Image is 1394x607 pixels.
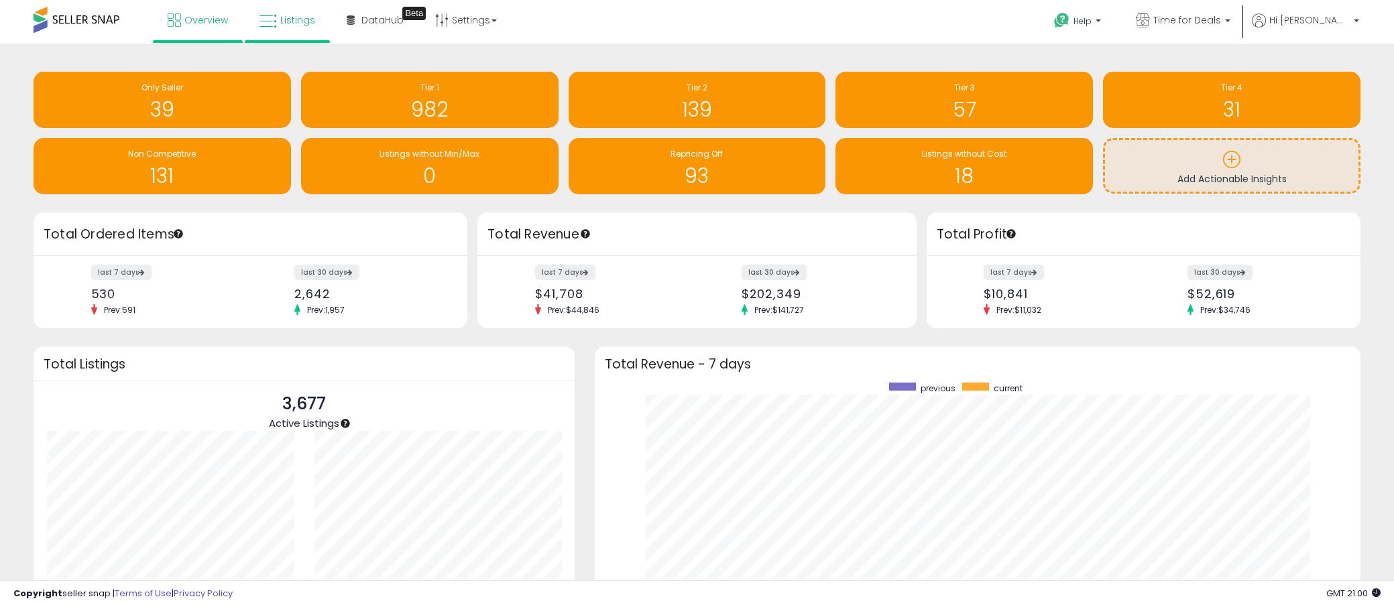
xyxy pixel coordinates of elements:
[487,225,907,244] h3: Total Revenue
[1053,12,1070,29] i: Get Help
[742,265,807,280] label: last 30 days
[280,13,315,27] span: Listings
[1043,2,1114,44] a: Help
[954,82,975,93] span: Tier 3
[742,287,893,301] div: $202,349
[420,82,439,93] span: Tier 1
[579,228,591,240] div: Tooltip anchor
[990,304,1048,316] span: Prev: $11,032
[97,304,142,316] span: Prev: 591
[269,391,339,417] p: 3,677
[937,225,1350,244] h3: Total Profit
[994,383,1023,394] span: current
[380,148,479,159] span: Listings without Min/Max
[1252,13,1359,44] a: Hi [PERSON_NAME]
[1194,304,1257,316] span: Prev: $34,746
[984,265,1044,280] label: last 7 days
[922,148,1006,159] span: Listings without Cost
[308,165,552,187] h1: 0
[34,138,291,194] a: Non Competitive 131
[141,82,183,93] span: Only Seller
[294,265,359,280] label: last 30 days
[835,138,1093,194] a: Listings without Cost 18
[748,304,811,316] span: Prev: $141,727
[1187,287,1337,301] div: $52,619
[835,72,1093,128] a: Tier 3 57
[402,7,426,20] div: Tooltip anchor
[842,165,1086,187] h1: 18
[174,587,233,600] a: Privacy Policy
[172,228,184,240] div: Tooltip anchor
[1177,172,1287,186] span: Add Actionable Insights
[184,13,228,27] span: Overview
[269,416,339,430] span: Active Listings
[91,265,152,280] label: last 7 days
[687,82,707,93] span: Tier 2
[575,98,819,121] h1: 139
[361,13,404,27] span: DataHub
[128,148,196,159] span: Non Competitive
[1073,15,1092,27] span: Help
[535,287,687,301] div: $41,708
[40,98,284,121] h1: 39
[1005,228,1017,240] div: Tooltip anchor
[308,98,552,121] h1: 982
[44,225,457,244] h3: Total Ordered Items
[575,165,819,187] h1: 93
[605,359,1350,369] h3: Total Revenue - 7 days
[569,72,826,128] a: Tier 2 139
[44,359,565,369] h3: Total Listings
[1103,72,1360,128] a: Tier 4 31
[34,72,291,128] a: Only Seller 39
[1187,265,1253,280] label: last 30 days
[91,287,241,301] div: 530
[1105,140,1358,192] a: Add Actionable Insights
[569,138,826,194] a: Repricing Off 93
[1221,82,1242,93] span: Tier 4
[13,587,62,600] strong: Copyright
[301,138,559,194] a: Listings without Min/Max 0
[294,287,444,301] div: 2,642
[301,72,559,128] a: Tier 1 982
[842,98,1086,121] h1: 57
[671,148,723,159] span: Repricing Off
[1269,13,1350,27] span: Hi [PERSON_NAME]
[1153,13,1221,27] span: Time for Deals
[1326,587,1381,600] span: 2025-09-17 21:00 GMT
[535,265,595,280] label: last 7 days
[115,587,172,600] a: Terms of Use
[300,304,351,316] span: Prev: 1,957
[921,383,955,394] span: previous
[984,287,1133,301] div: $10,841
[40,165,284,187] h1: 131
[1110,98,1354,121] h1: 31
[339,417,351,429] div: Tooltip anchor
[541,304,606,316] span: Prev: $44,846
[13,588,233,600] div: seller snap | |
